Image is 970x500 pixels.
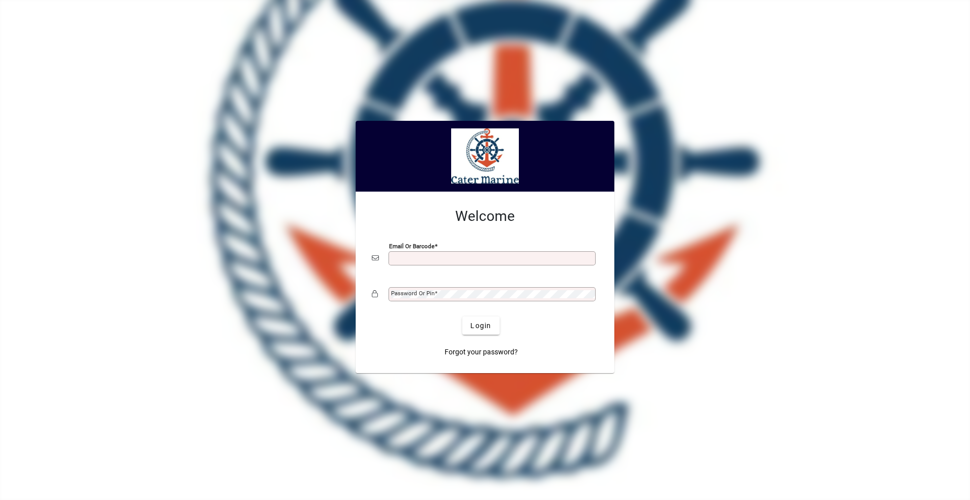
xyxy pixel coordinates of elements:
[389,243,434,250] mat-label: Email or Barcode
[470,321,491,331] span: Login
[391,290,434,297] mat-label: Password or Pin
[441,343,522,361] a: Forgot your password?
[445,347,518,357] span: Forgot your password?
[462,316,499,335] button: Login
[372,208,598,225] h2: Welcome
